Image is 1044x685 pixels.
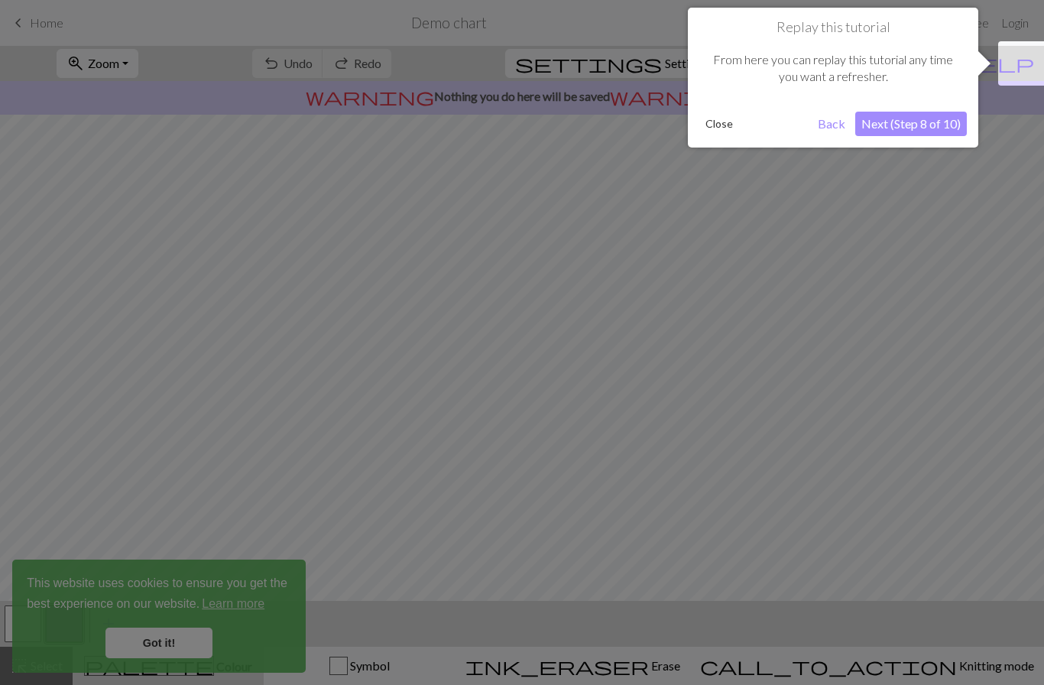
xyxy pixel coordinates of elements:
[699,112,739,135] button: Close
[688,8,978,148] div: Replay this tutorial
[812,112,851,136] button: Back
[855,112,967,136] button: Next (Step 8 of 10)
[699,36,967,101] div: From here you can replay this tutorial any time you want a refresher.
[699,19,967,36] h1: Replay this tutorial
